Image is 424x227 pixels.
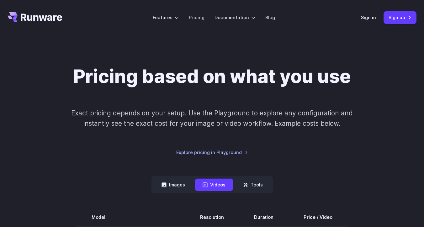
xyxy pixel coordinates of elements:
[185,208,239,226] th: Resolution
[361,14,376,21] a: Sign in
[265,14,275,21] a: Blog
[73,65,351,88] h1: Pricing based on what you use
[195,179,233,191] button: Videos
[154,179,193,191] button: Images
[8,12,62,22] a: Go to /
[289,208,347,226] th: Price / Video
[69,108,355,129] p: Exact pricing depends on your setup. Use the Playground to explore any configuration and instantl...
[239,208,289,226] th: Duration
[236,179,270,191] button: Tools
[189,14,204,21] a: Pricing
[215,14,255,21] label: Documentation
[384,11,416,24] a: Sign up
[153,14,179,21] label: Features
[77,208,185,226] th: Model
[176,149,248,156] a: Explore pricing in Playground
